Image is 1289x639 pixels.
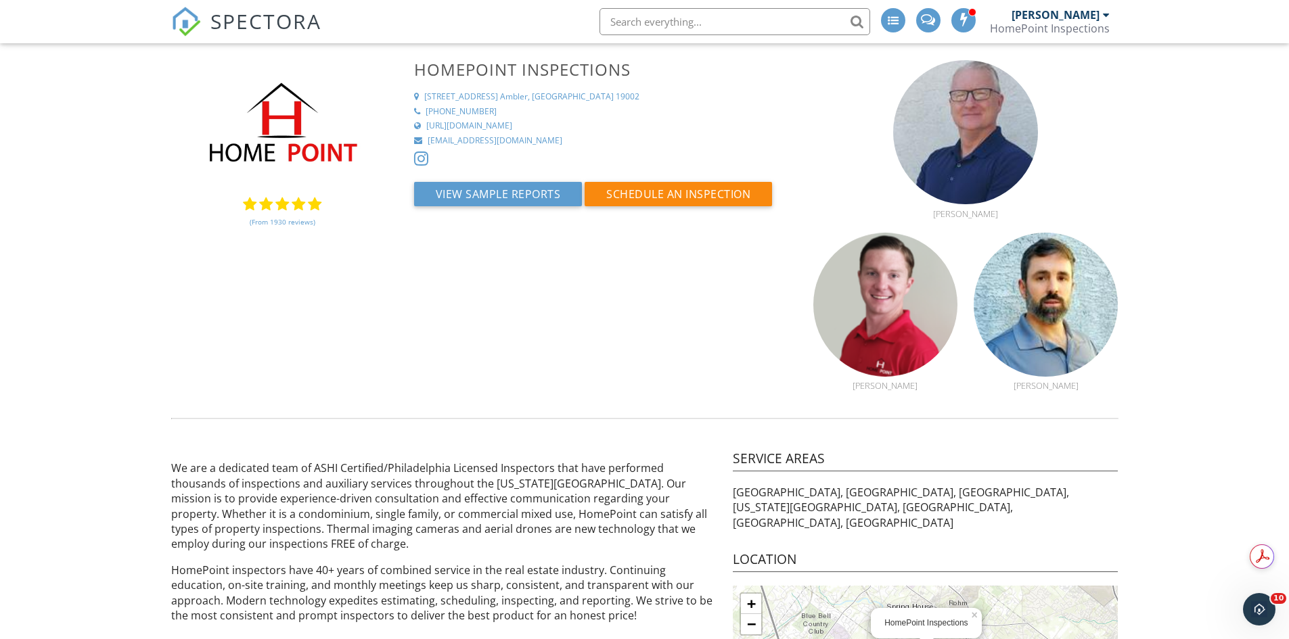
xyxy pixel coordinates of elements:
div: [PERSON_NAME] [893,208,1037,219]
a: [PERSON_NAME] [893,193,1037,218]
img: tom_2.jpg [974,233,1118,377]
a: [PERSON_NAME] [813,365,957,391]
button: View Sample Reports [414,182,583,206]
a: SPECTORA [171,18,321,47]
span: 10 [1271,593,1286,604]
p: We are a dedicated team of ASHI Certified/Philadelphia Licensed Inspectors that have performed th... [171,460,717,551]
a: View Sample Reports [414,191,585,206]
h4: Service Areas [733,450,1118,471]
img: Home_Point_Logo.jpg [171,60,394,190]
div: HomePoint Inspections [884,617,968,629]
img: new_head_shot_2.jpg [893,60,1037,204]
div: [STREET_ADDRESS] [424,91,498,103]
a: [PERSON_NAME] [974,365,1118,391]
a: [EMAIL_ADDRESS][DOMAIN_NAME] [414,135,797,147]
div: [PERSON_NAME] [1012,8,1100,22]
input: Search everything... [600,8,870,35]
p: [GEOGRAPHIC_DATA], [GEOGRAPHIC_DATA], [GEOGRAPHIC_DATA], [US_STATE][GEOGRAPHIC_DATA], [GEOGRAPHIC... [733,485,1118,530]
div: [EMAIL_ADDRESS][DOMAIN_NAME] [428,135,562,147]
div: [PERSON_NAME] [974,380,1118,391]
a: Zoom out [741,614,761,634]
img: The Best Home Inspection Software - Spectora [171,7,201,37]
iframe: Intercom live chat [1243,593,1275,625]
a: [STREET_ADDRESS] Ambler, [GEOGRAPHIC_DATA] 19002 [414,91,797,103]
div: [URL][DOMAIN_NAME] [426,120,512,132]
div: [PERSON_NAME] [813,380,957,391]
a: (From 1930 reviews) [250,210,315,233]
div: HomePoint Inspections [990,22,1110,35]
img: profile_pic_1.png [813,233,957,377]
p: HomePoint inspectors have 40+ years of combined service in the real estate industry. Continuing e... [171,563,717,623]
h3: HomePoint Inspections [414,60,797,78]
div: [PHONE_NUMBER] [426,106,497,118]
a: Schedule an Inspection [585,191,772,206]
button: Schedule an Inspection [585,182,772,206]
a: [URL][DOMAIN_NAME] [414,120,797,132]
span: SPECTORA [210,7,321,35]
div: Ambler, [GEOGRAPHIC_DATA] 19002 [500,91,639,103]
h4: Location [733,550,1118,572]
a: Zoom in [741,594,761,614]
a: [PHONE_NUMBER] [414,106,797,118]
a: × [970,608,982,617]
